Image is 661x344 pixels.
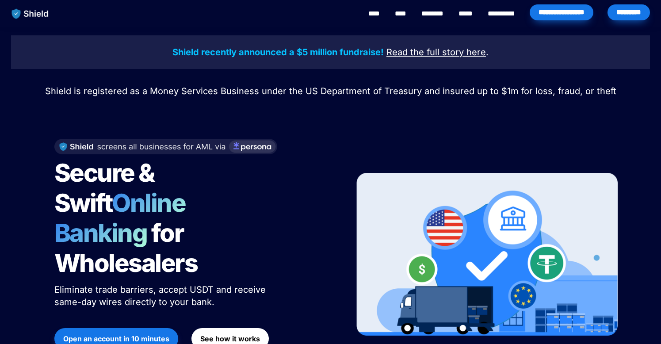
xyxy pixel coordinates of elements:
[466,47,486,57] u: here
[8,4,53,23] img: website logo
[466,48,486,57] a: here
[54,218,198,278] span: for Wholesalers
[386,47,464,57] u: Read the full story
[63,334,169,343] strong: Open an account in 10 minutes
[54,284,268,307] span: Eliminate trade barriers, accept USDT and receive same-day wires directly to your bank.
[45,86,616,96] span: Shield is registered as a Money Services Business under the US Department of Treasury and insured...
[486,47,489,57] span: .
[172,47,384,57] strong: Shield recently announced a $5 million fundraise!
[54,188,195,248] span: Online Banking
[54,158,159,218] span: Secure & Swift
[200,334,260,343] strong: See how it works
[386,48,464,57] a: Read the full story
